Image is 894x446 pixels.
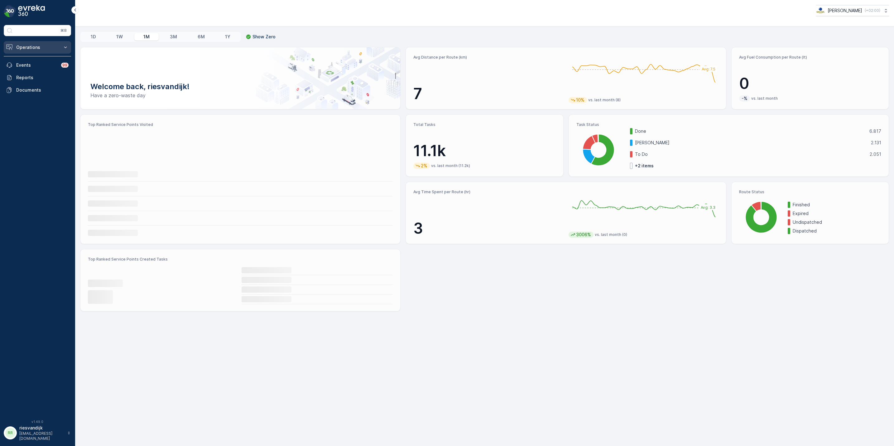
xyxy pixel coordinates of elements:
p: Expired [793,210,881,217]
p: Avg Fuel Consumption per Route (lt) [739,55,881,60]
p: 3 [413,219,563,238]
p: Operations [16,44,59,50]
p: 2.131 [871,140,881,146]
p: Task Status [576,122,881,127]
p: Reports [16,74,69,81]
p: riesvandijk [19,425,64,431]
p: Show Zero [252,34,276,40]
p: Top Ranked Service Points Visited [88,122,393,127]
a: Documents [4,84,71,96]
p: Avg Time Spent per Route (hr) [413,189,563,194]
span: v 1.49.0 [4,420,71,424]
p: vs. last month [751,96,778,101]
p: Done [635,128,865,134]
p: Welcome back, riesvandijk! [90,82,390,92]
p: [PERSON_NAME] [828,7,862,14]
p: 1M [143,34,150,40]
p: Dispatched [793,228,881,234]
p: 1D [91,34,96,40]
p: 1Y [225,34,230,40]
p: vs. last month (0) [595,232,627,237]
p: 6.817 [869,128,881,134]
a: Events99 [4,59,71,71]
p: 3006% [575,232,592,238]
p: 1W [116,34,123,40]
p: -% [741,95,748,102]
p: + 2 items [635,163,654,169]
button: Operations [4,41,71,54]
div: RR [5,428,15,438]
p: Total Tasks [413,122,555,127]
p: 2% [420,163,428,169]
p: ⌘B [60,28,67,33]
p: vs. last month (8) [588,98,621,103]
button: RRriesvandijk[EMAIL_ADDRESS][DOMAIN_NAME] [4,425,71,441]
p: 99 [62,63,67,68]
p: 3M [170,34,177,40]
a: Reports [4,71,71,84]
p: Top Ranked Service Points Created Tasks [88,257,393,262]
p: 7 [413,84,563,103]
p: Events [16,62,57,68]
p: 6M [198,34,205,40]
p: Have a zero-waste day [90,92,390,99]
p: 2.051 [870,151,881,157]
p: [PERSON_NAME] [635,140,867,146]
p: 10% [575,97,585,103]
p: Undispatched [793,219,881,225]
img: logo_dark-DEwI_e13.png [18,5,45,17]
p: To Do [635,151,866,157]
p: Documents [16,87,69,93]
button: [PERSON_NAME](+02:00) [816,5,889,16]
p: vs. last month (11.2k) [431,163,470,168]
p: ( +02:00 ) [865,8,880,13]
p: [EMAIL_ADDRESS][DOMAIN_NAME] [19,431,64,441]
p: Avg Distance per Route (km) [413,55,563,60]
p: 0 [739,74,881,93]
p: 11.1k [413,141,555,160]
img: basis-logo_rgb2x.png [816,7,825,14]
img: logo [4,5,16,17]
p: Finished [793,202,881,208]
p: Route Status [739,189,881,194]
